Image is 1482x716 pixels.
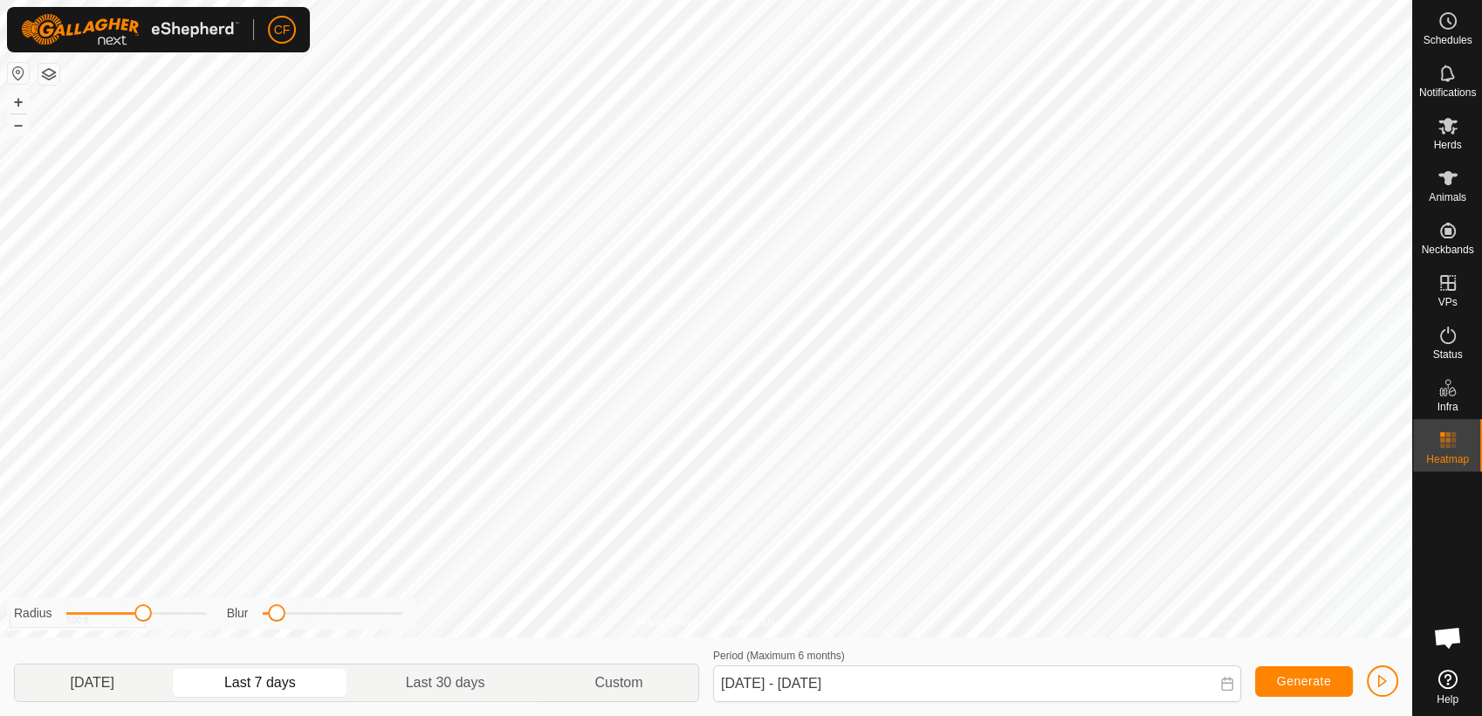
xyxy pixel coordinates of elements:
span: VPs [1437,297,1457,307]
span: Heatmap [1426,454,1469,465]
span: Generate [1277,674,1331,688]
span: Last 30 days [406,672,485,693]
span: Custom [594,672,642,693]
img: Gallagher Logo [21,14,239,45]
span: Neckbands [1421,244,1473,255]
label: Blur [227,604,249,623]
span: Last 7 days [224,672,296,693]
span: Status [1432,349,1462,360]
span: Infra [1437,402,1458,412]
a: Privacy Policy [637,615,703,630]
span: Herds [1433,140,1461,150]
a: Help [1413,663,1482,712]
span: Notifications [1419,87,1476,98]
button: Map Layers [38,64,59,85]
span: [DATE] [70,672,113,693]
label: Period (Maximum 6 months) [713,650,845,662]
label: Radius [14,604,52,623]
button: – [8,114,29,135]
span: Schedules [1423,35,1472,45]
span: Animals [1429,192,1466,203]
button: Reset Map [8,63,29,84]
span: CF [274,21,291,39]
span: Help [1437,694,1458,705]
button: + [8,92,29,113]
a: Contact Us [724,615,775,630]
button: Generate [1255,666,1353,697]
div: Open chat [1422,611,1474,664]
